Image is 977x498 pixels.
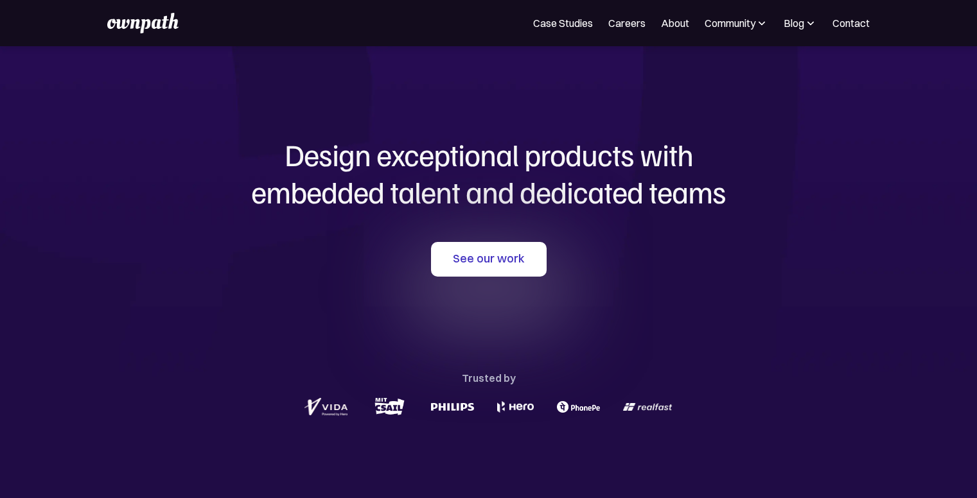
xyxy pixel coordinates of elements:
a: Contact [832,15,870,31]
div: Trusted by [462,369,516,387]
a: Careers [608,15,646,31]
div: Community [705,15,768,31]
a: See our work [431,242,547,277]
a: Case Studies [533,15,593,31]
div: Community [705,15,755,31]
div: Blog [784,15,804,31]
a: About [661,15,689,31]
div: Blog [784,15,817,31]
h1: Design exceptional products with embedded talent and dedicated teams [180,136,797,210]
